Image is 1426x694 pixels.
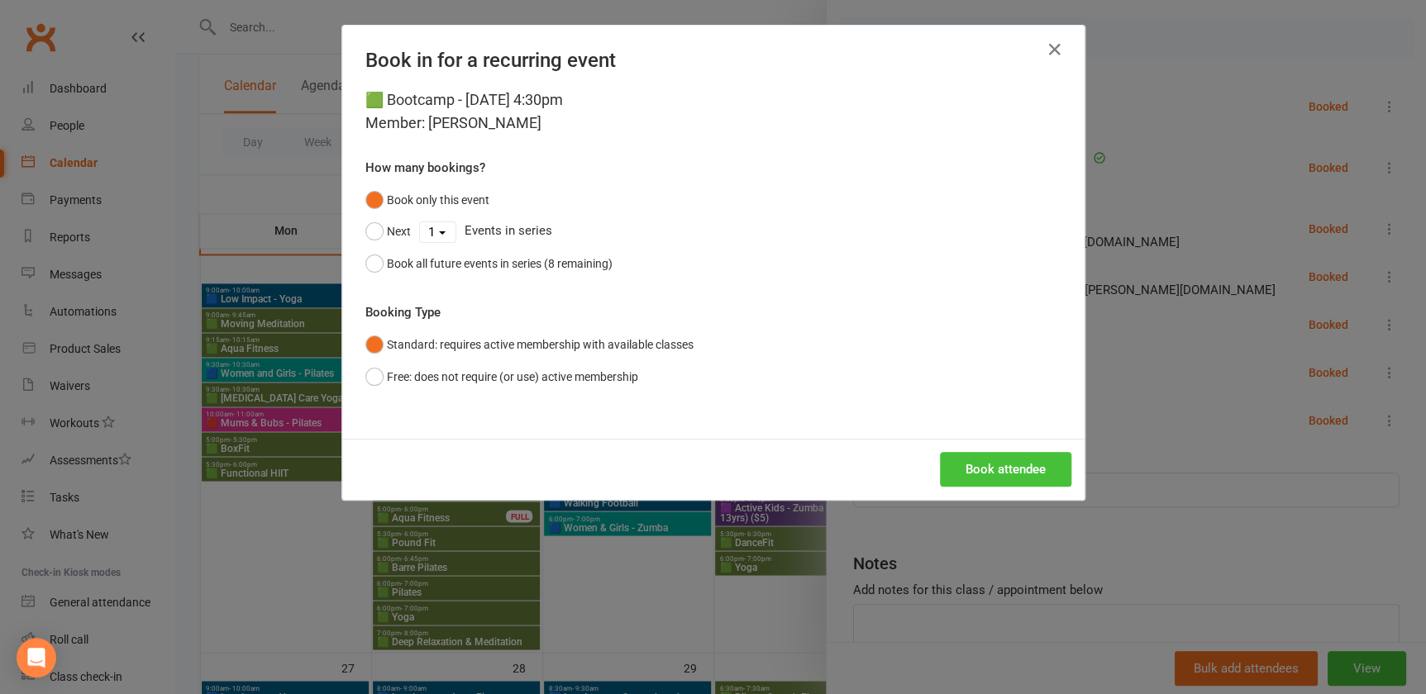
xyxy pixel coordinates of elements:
button: Book attendee [940,452,1071,487]
button: Book all future events in series (8 remaining) [365,248,613,279]
h4: Book in for a recurring event [365,49,1061,72]
button: Standard: requires active membership with available classes [365,329,694,360]
button: Free: does not require (or use) active membership [365,361,638,392]
div: Open Intercom Messenger [17,638,56,677]
button: Next [365,216,411,247]
div: Book all future events in series (8 remaining) [387,254,613,273]
button: Book only this event [365,184,489,216]
label: Booking Type [365,302,441,322]
div: Events in series [365,216,1061,247]
label: How many bookings? [365,158,485,178]
button: Close [1042,36,1068,63]
div: 🟩 Bootcamp - [DATE] 4:30pm Member: [PERSON_NAME] [365,88,1061,135]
